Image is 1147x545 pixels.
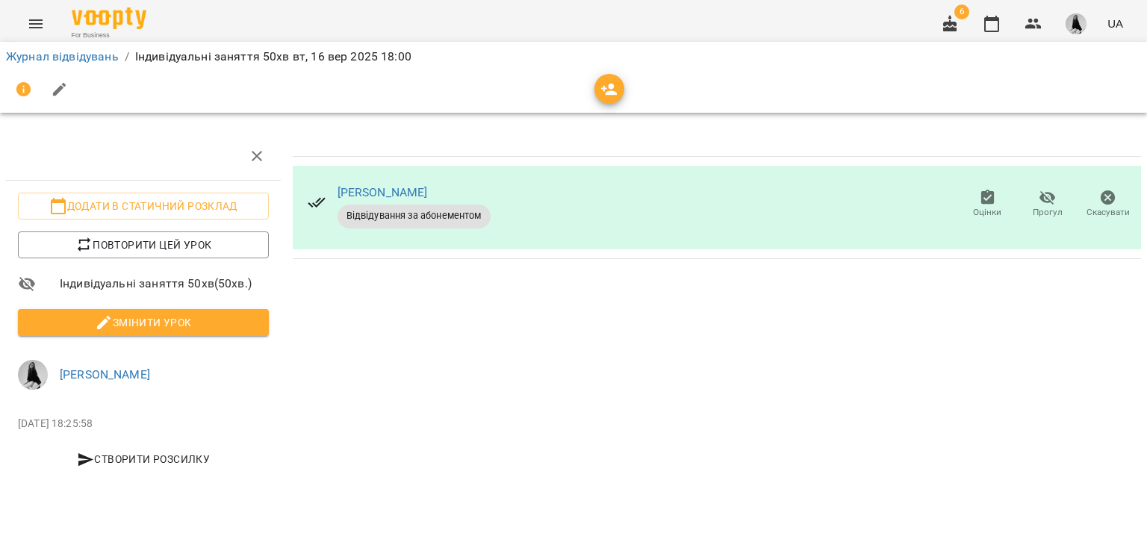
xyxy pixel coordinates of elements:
[18,360,48,390] img: 1ec0e5e8bbc75a790c7d9e3de18f101f.jpeg
[973,206,1001,219] span: Оцінки
[24,450,263,468] span: Створити розсилку
[6,48,1141,66] nav: breadcrumb
[72,31,146,40] span: For Business
[957,184,1018,225] button: Оцінки
[1087,206,1130,219] span: Скасувати
[18,417,269,432] p: [DATE] 18:25:58
[60,367,150,381] a: [PERSON_NAME]
[338,185,428,199] a: [PERSON_NAME]
[1018,184,1078,225] button: Прогул
[18,231,269,258] button: Повторити цей урок
[18,6,54,42] button: Menu
[18,309,269,336] button: Змінити урок
[30,197,257,215] span: Додати в статичний розклад
[60,275,269,293] span: Індивідуальні заняття 50хв ( 50 хв. )
[135,48,411,66] p: Індивідуальні заняття 50хв вт, 16 вер 2025 18:00
[30,236,257,254] span: Повторити цей урок
[18,446,269,473] button: Створити розсилку
[1101,10,1129,37] button: UA
[954,4,969,19] span: 6
[72,7,146,29] img: Voopty Logo
[338,209,491,222] span: Відвідування за абонементом
[1107,16,1123,31] span: UA
[1078,184,1138,225] button: Скасувати
[6,49,119,63] a: Журнал відвідувань
[1066,13,1087,34] img: 1ec0e5e8bbc75a790c7d9e3de18f101f.jpeg
[125,48,129,66] li: /
[30,314,257,331] span: Змінити урок
[18,193,269,219] button: Додати в статичний розклад
[1033,206,1063,219] span: Прогул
